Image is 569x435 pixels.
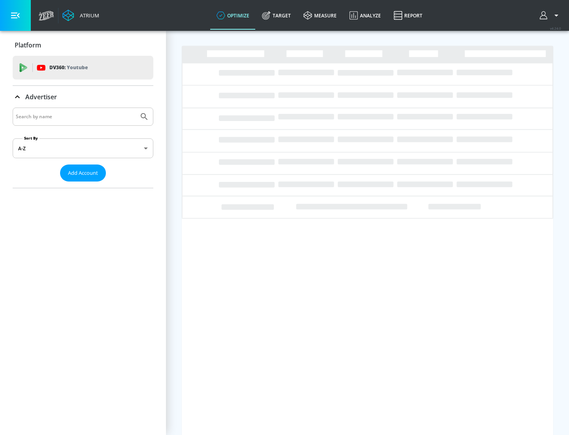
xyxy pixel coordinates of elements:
p: Advertiser [25,93,57,101]
nav: list of Advertiser [13,182,153,188]
div: DV360: Youtube [13,56,153,79]
button: Add Account [60,165,106,182]
a: measure [297,1,343,30]
a: Analyze [343,1,387,30]
div: Platform [13,34,153,56]
p: Youtube [67,63,88,72]
div: Advertiser [13,86,153,108]
a: optimize [210,1,256,30]
div: A-Z [13,138,153,158]
span: Add Account [68,168,98,178]
p: DV360: [49,63,88,72]
div: Atrium [77,12,99,19]
a: Target [256,1,297,30]
div: Advertiser [13,108,153,188]
input: Search by name [16,112,136,122]
a: Atrium [62,9,99,21]
a: Report [387,1,429,30]
span: v 4.24.0 [550,26,561,30]
p: Platform [15,41,41,49]
label: Sort By [23,136,40,141]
